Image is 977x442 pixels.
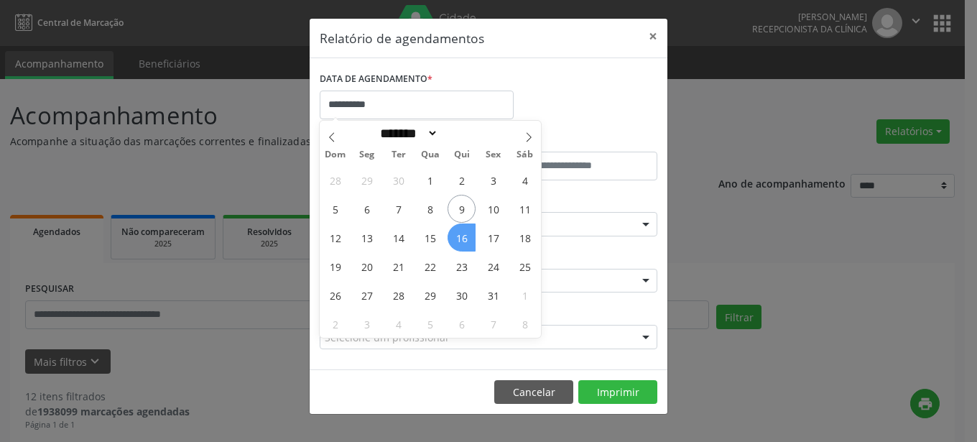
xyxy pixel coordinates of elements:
[320,68,432,91] label: DATA DE AGENDAMENTO
[639,19,667,54] button: Close
[383,150,415,160] span: Ter
[321,166,349,194] span: Setembro 28, 2025
[384,252,412,280] span: Outubro 21, 2025
[479,166,507,194] span: Outubro 3, 2025
[353,224,381,252] span: Outubro 13, 2025
[448,224,476,252] span: Outubro 16, 2025
[321,281,349,309] span: Outubro 26, 2025
[375,126,438,141] select: Month
[479,224,507,252] span: Outubro 17, 2025
[448,195,476,223] span: Outubro 9, 2025
[325,330,448,345] span: Selecione um profissional
[353,166,381,194] span: Setembro 29, 2025
[416,310,444,338] span: Novembro 5, 2025
[321,252,349,280] span: Outubro 19, 2025
[492,129,657,152] label: ATÉ
[448,252,476,280] span: Outubro 23, 2025
[509,150,541,160] span: Sáb
[384,195,412,223] span: Outubro 7, 2025
[353,195,381,223] span: Outubro 6, 2025
[438,126,486,141] input: Year
[384,281,412,309] span: Outubro 28, 2025
[384,224,412,252] span: Outubro 14, 2025
[479,310,507,338] span: Novembro 7, 2025
[511,252,539,280] span: Outubro 25, 2025
[320,150,351,160] span: Dom
[578,380,657,405] button: Imprimir
[321,195,349,223] span: Outubro 5, 2025
[353,310,381,338] span: Novembro 3, 2025
[479,252,507,280] span: Outubro 24, 2025
[511,310,539,338] span: Novembro 8, 2025
[448,310,476,338] span: Novembro 6, 2025
[353,252,381,280] span: Outubro 20, 2025
[416,252,444,280] span: Outubro 22, 2025
[448,166,476,194] span: Outubro 2, 2025
[353,281,381,309] span: Outubro 27, 2025
[384,166,412,194] span: Setembro 30, 2025
[479,195,507,223] span: Outubro 10, 2025
[416,224,444,252] span: Outubro 15, 2025
[416,166,444,194] span: Outubro 1, 2025
[320,29,484,47] h5: Relatório de agendamentos
[321,310,349,338] span: Novembro 2, 2025
[511,281,539,309] span: Novembro 1, 2025
[384,310,412,338] span: Novembro 4, 2025
[351,150,383,160] span: Seg
[446,150,478,160] span: Qui
[511,195,539,223] span: Outubro 11, 2025
[479,281,507,309] span: Outubro 31, 2025
[511,166,539,194] span: Outubro 4, 2025
[416,195,444,223] span: Outubro 8, 2025
[448,281,476,309] span: Outubro 30, 2025
[416,281,444,309] span: Outubro 29, 2025
[494,380,573,405] button: Cancelar
[511,224,539,252] span: Outubro 18, 2025
[415,150,446,160] span: Qua
[478,150,509,160] span: Sex
[321,224,349,252] span: Outubro 12, 2025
